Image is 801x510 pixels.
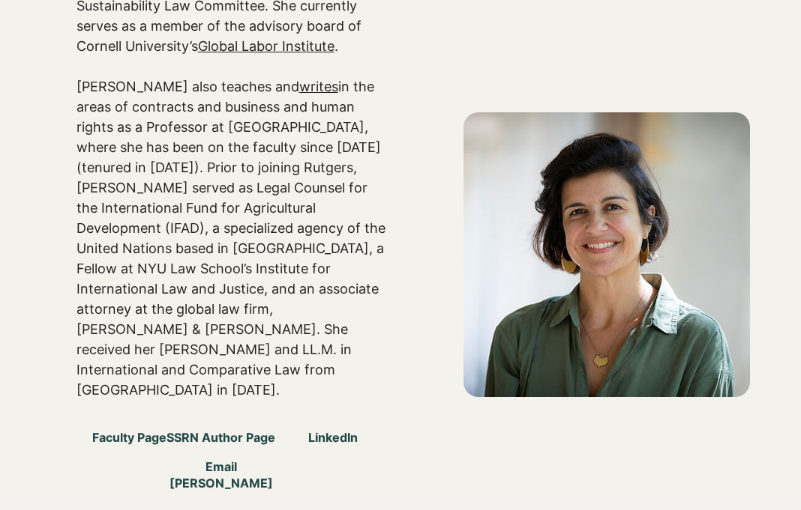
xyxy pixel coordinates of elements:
span: SSRN Author Page [166,429,275,446]
span: LinkedIn [308,429,358,446]
a: SSRN Author Page [155,420,286,455]
a: LinkedIn [280,420,386,455]
p: [PERSON_NAME] also teaches and in the areas of contracts and business and human rights as a Profe... [76,76,386,400]
a: Faculty Page [76,420,183,455]
span: Faculty Page [92,429,166,446]
a: writes [299,79,338,94]
a: Global Labor Institute [198,38,334,54]
a: Email Sarah [155,458,286,492]
span: Email [PERSON_NAME] [155,458,286,492]
p: ​ [76,56,386,76]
